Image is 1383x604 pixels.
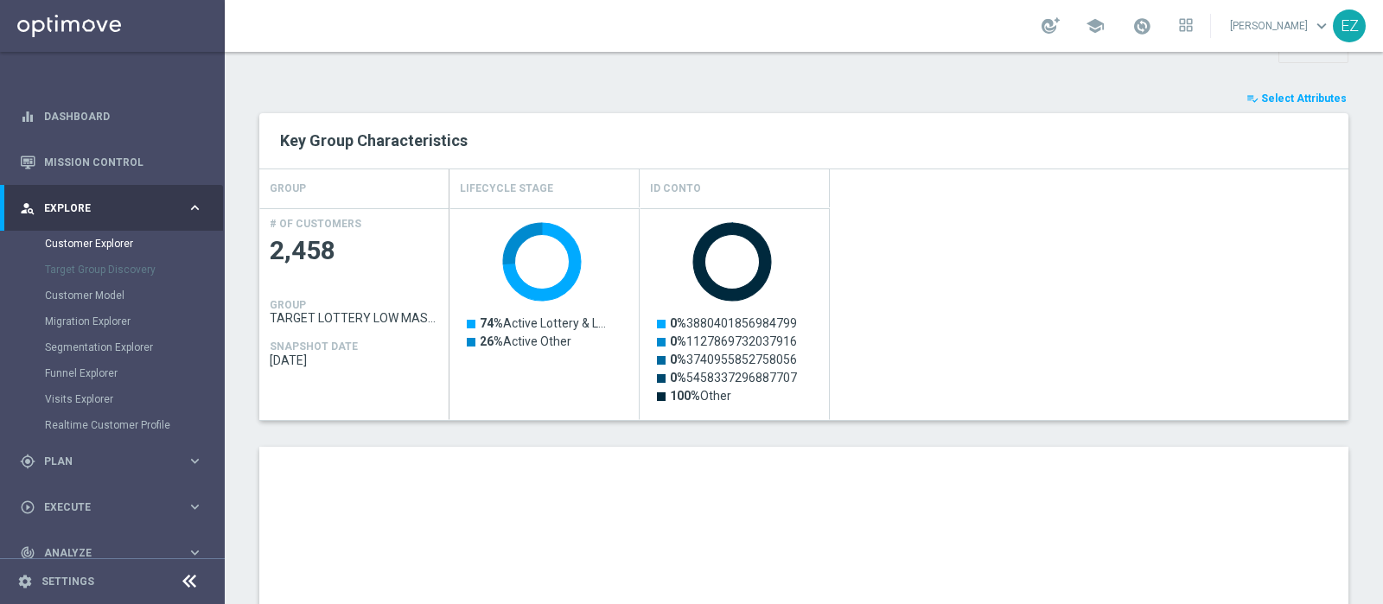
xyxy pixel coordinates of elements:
[19,201,204,215] button: person_search Explore keyboard_arrow_right
[1245,89,1348,108] button: playlist_add_check Select Attributes
[45,412,223,438] div: Realtime Customer Profile
[44,139,203,185] a: Mission Control
[41,576,94,587] a: Settings
[20,499,35,515] i: play_circle_outline
[449,208,830,420] div: Press SPACE to select this row.
[480,316,503,330] tspan: 74%
[670,353,797,366] text: 3740955852758056
[670,334,797,348] text: 1127869732037916
[45,334,223,360] div: Segmentation Explorer
[45,237,180,251] a: Customer Explorer
[270,311,439,325] span: TARGET LOTTERY LOW MASTER
[19,110,204,124] button: equalizer Dashboard
[480,334,571,348] text: Active Other
[45,386,223,412] div: Visits Explorer
[270,353,439,367] span: 2025-09-07
[650,174,701,204] h4: Id Conto
[187,544,203,561] i: keyboard_arrow_right
[44,93,203,139] a: Dashboard
[670,389,731,403] text: Other
[19,500,204,514] button: play_circle_outline Execute keyboard_arrow_right
[20,200,35,216] i: person_search
[1261,92,1347,105] span: Select Attributes
[259,208,449,420] div: Press SPACE to select this row.
[20,454,35,469] i: gps_fixed
[45,340,180,354] a: Segmentation Explorer
[20,545,187,561] div: Analyze
[45,315,180,328] a: Migration Explorer
[187,499,203,515] i: keyboard_arrow_right
[460,174,553,204] h4: Lifecycle Stage
[480,334,503,348] tspan: 26%
[187,453,203,469] i: keyboard_arrow_right
[670,334,686,348] tspan: 0%
[45,289,180,302] a: Customer Model
[20,139,203,185] div: Mission Control
[45,360,223,386] div: Funnel Explorer
[270,234,439,268] span: 2,458
[19,156,204,169] button: Mission Control
[20,454,187,469] div: Plan
[44,502,187,512] span: Execute
[45,418,180,432] a: Realtime Customer Profile
[1312,16,1331,35] span: keyboard_arrow_down
[670,371,797,385] text: 5458337296887707
[44,548,187,558] span: Analyze
[187,200,203,216] i: keyboard_arrow_right
[670,353,686,366] tspan: 0%
[20,93,203,139] div: Dashboard
[20,499,187,515] div: Execute
[270,218,361,230] h4: # OF CUSTOMERS
[45,231,223,257] div: Customer Explorer
[45,257,223,283] div: Target Group Discovery
[670,316,686,330] tspan: 0%
[45,366,180,380] a: Funnel Explorer
[280,130,1328,151] h2: Key Group Characteristics
[45,308,223,334] div: Migration Explorer
[44,456,187,467] span: Plan
[670,389,700,403] tspan: 100%
[19,546,204,560] button: track_changes Analyze keyboard_arrow_right
[45,392,180,406] a: Visits Explorer
[1333,10,1366,42] div: EZ
[270,340,358,353] h4: SNAPSHOT DATE
[20,109,35,124] i: equalizer
[20,200,187,216] div: Explore
[44,203,187,213] span: Explore
[670,316,797,330] text: 3880401856984799
[1228,13,1333,39] a: [PERSON_NAME]keyboard_arrow_down
[17,574,33,589] i: settings
[1246,92,1259,105] i: playlist_add_check
[270,174,306,204] h4: GROUP
[670,371,686,385] tspan: 0%
[20,545,35,561] i: track_changes
[45,283,223,308] div: Customer Model
[480,316,606,330] text: Active Lottery & L…
[19,455,204,468] button: gps_fixed Plan keyboard_arrow_right
[1086,16,1105,35] span: school
[270,299,306,311] h4: GROUP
